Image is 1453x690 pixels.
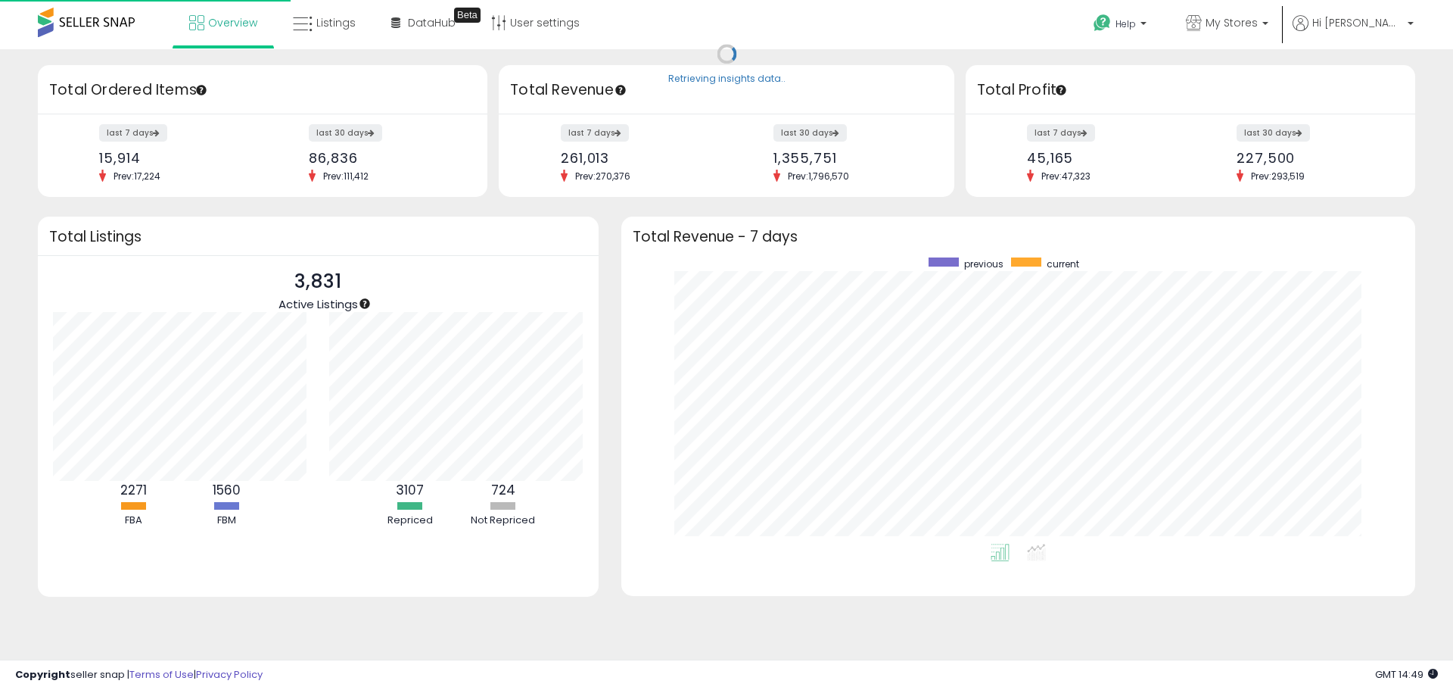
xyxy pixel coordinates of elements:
div: 45,165 [1027,150,1179,166]
div: Tooltip anchor [614,83,627,97]
label: last 30 days [773,124,847,142]
i: Get Help [1093,14,1112,33]
div: 1,355,751 [773,150,928,166]
div: 15,914 [99,150,251,166]
div: seller snap | | [15,668,263,682]
label: last 30 days [1237,124,1310,142]
div: Repriced [365,514,456,528]
span: Prev: 270,376 [568,170,638,183]
span: current [1047,258,1079,270]
div: Retrieving insights data.. [668,73,786,86]
div: 261,013 [561,150,715,166]
a: Hi [PERSON_NAME] [1293,15,1414,49]
h3: Total Listings [49,231,587,242]
p: 3,831 [278,267,358,296]
a: Help [1081,2,1162,49]
label: last 7 days [1027,124,1095,142]
span: Listings [316,15,356,30]
div: Tooltip anchor [1054,83,1068,97]
b: 3107 [396,481,424,499]
span: Prev: 47,323 [1034,170,1098,183]
h3: Total Ordered Items [49,80,476,101]
span: Prev: 17,224 [106,170,168,183]
div: 86,836 [309,150,461,166]
div: Tooltip anchor [358,297,372,311]
span: DataHub [408,15,456,30]
b: 1560 [213,481,241,499]
span: previous [964,258,1003,270]
span: My Stores [1206,15,1258,30]
span: Prev: 111,412 [316,170,376,183]
div: Tooltip anchor [194,83,208,97]
div: Tooltip anchor [454,8,481,23]
strong: Copyright [15,667,70,682]
span: Prev: 293,519 [1243,170,1312,183]
label: last 7 days [99,124,167,142]
label: last 7 days [561,124,629,142]
span: Active Listings [278,296,358,312]
div: 227,500 [1237,150,1389,166]
span: Prev: 1,796,570 [780,170,857,183]
a: Terms of Use [129,667,194,682]
b: 724 [491,481,515,499]
span: Help [1115,17,1136,30]
div: FBA [88,514,179,528]
span: Hi [PERSON_NAME] [1312,15,1403,30]
label: last 30 days [309,124,382,142]
b: 2271 [120,481,147,499]
a: Privacy Policy [196,667,263,682]
div: FBM [181,514,272,528]
h3: Total Revenue - 7 days [633,231,1404,242]
div: Not Repriced [458,514,549,528]
h3: Total Profit [977,80,1404,101]
h3: Total Revenue [510,80,943,101]
span: Overview [208,15,257,30]
span: 2025-09-15 14:49 GMT [1375,667,1438,682]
